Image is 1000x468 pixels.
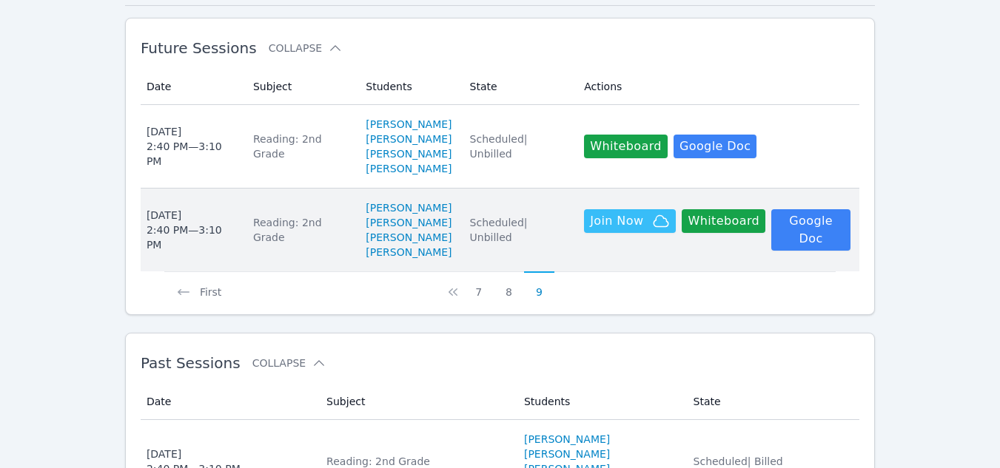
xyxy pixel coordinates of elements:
button: Whiteboard [584,135,668,158]
span: Scheduled | Unbilled [470,133,528,160]
a: [PERSON_NAME] [366,215,452,230]
a: [PERSON_NAME] [366,146,452,161]
a: [PERSON_NAME] [366,230,452,245]
span: Past Sessions [141,354,241,372]
th: State [685,384,860,420]
th: Date [141,384,318,420]
a: [PERSON_NAME] [366,200,452,215]
a: Google Doc [674,135,756,158]
button: Whiteboard [682,209,765,233]
th: Students [357,69,460,105]
tr: [DATE]2:40 PM—3:10 PMReading: 2nd Grade[PERSON_NAME][PERSON_NAME][PERSON_NAME][PERSON_NAME]Schedu... [141,105,859,189]
a: [PERSON_NAME] [366,245,452,260]
th: Subject [318,384,515,420]
span: Join Now [590,212,643,230]
div: [DATE] 2:40 PM — 3:10 PM [147,208,235,252]
button: 7 [463,271,494,299]
button: Join Now [584,209,676,233]
a: [PERSON_NAME] [366,161,452,176]
th: Date [141,69,244,105]
span: Scheduled | Unbilled [470,217,528,243]
th: Students [515,384,685,420]
button: 9 [524,271,554,299]
div: Reading: 2nd Grade [253,215,348,245]
th: Actions [575,69,859,105]
a: [PERSON_NAME] [524,447,610,461]
button: Collapse [252,356,326,370]
a: [PERSON_NAME] [366,132,452,146]
a: [PERSON_NAME] [366,117,452,132]
button: Collapse [269,41,343,55]
button: First [164,271,233,299]
a: [PERSON_NAME] [524,432,610,447]
span: Scheduled | Billed [694,455,783,467]
tr: [DATE]2:40 PM—3:10 PMReading: 2nd Grade[PERSON_NAME][PERSON_NAME][PERSON_NAME][PERSON_NAME]Schedu... [141,189,859,271]
th: State [461,69,576,105]
th: Subject [244,69,357,105]
div: Reading: 2nd Grade [253,132,348,161]
button: 8 [494,271,524,299]
a: Google Doc [771,209,850,251]
div: [DATE] 2:40 PM — 3:10 PM [147,124,235,169]
span: Future Sessions [141,39,257,57]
